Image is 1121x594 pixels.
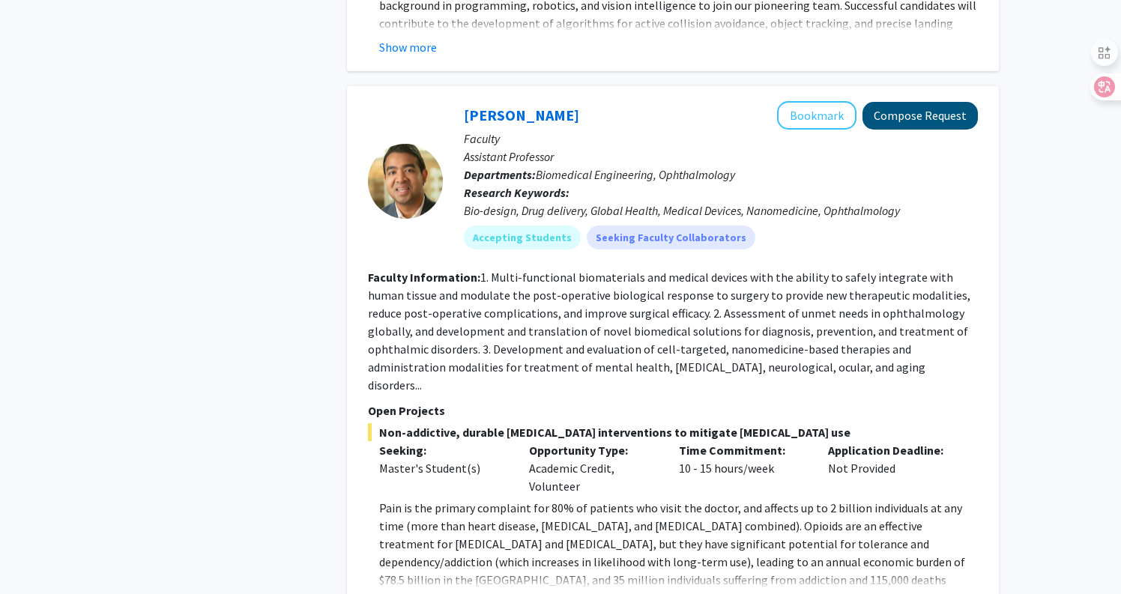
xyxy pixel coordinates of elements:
[518,441,668,495] div: Academic Credit, Volunteer
[464,185,569,200] b: Research Keywords:
[679,441,806,459] p: Time Commitment:
[368,270,480,285] b: Faculty Information:
[464,148,978,166] p: Assistant Professor
[368,401,978,419] p: Open Projects
[464,225,581,249] mat-chip: Accepting Students
[828,441,955,459] p: Application Deadline:
[379,38,437,56] button: Show more
[817,441,967,495] div: Not Provided
[777,101,856,130] button: Add Kunal Parikh to Bookmarks
[587,225,755,249] mat-chip: Seeking Faculty Collaborators
[368,423,978,441] span: Non-addictive, durable [MEDICAL_DATA] interventions to mitigate [MEDICAL_DATA] use
[379,441,507,459] p: Seeking:
[379,459,507,477] div: Master's Student(s)
[668,441,818,495] div: 10 - 15 hours/week
[862,102,978,130] button: Compose Request to Kunal Parikh
[464,130,978,148] p: Faculty
[464,106,579,124] a: [PERSON_NAME]
[529,441,656,459] p: Opportunity Type:
[464,167,536,182] b: Departments:
[536,167,735,182] span: Biomedical Engineering, Ophthalmology
[11,527,64,583] iframe: Chat
[368,270,970,393] fg-read-more: 1. Multi-functional biomaterials and medical devices with the ability to safely integrate with hu...
[464,201,978,219] div: Bio-design, Drug delivery, Global Health, Medical Devices, Nanomedicine, Ophthalmology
